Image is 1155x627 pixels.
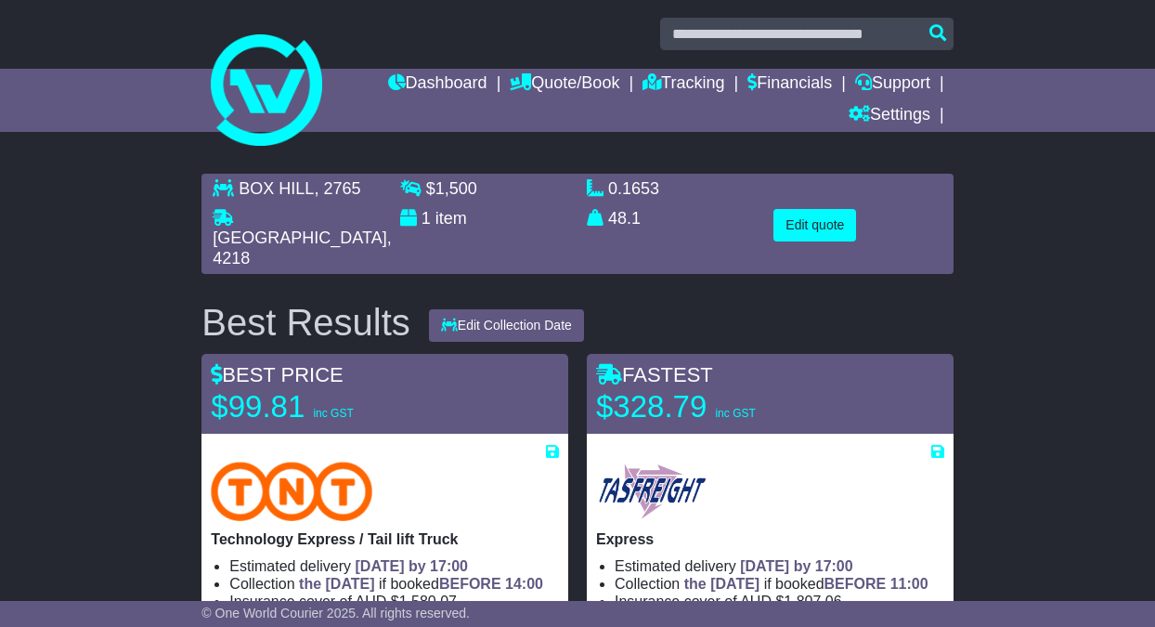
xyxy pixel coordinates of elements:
[201,606,470,620] span: © One World Courier 2025. All rights reserved.
[615,593,842,610] span: Insurance cover of AUD $
[239,179,314,198] span: BOX HILL
[439,576,501,592] span: BEFORE
[314,179,360,198] span: , 2765
[388,69,487,100] a: Dashboard
[429,309,584,342] button: Edit Collection Date
[192,302,420,343] div: Best Results
[229,593,457,610] span: Insurance cover of AUD $
[824,576,887,592] span: BEFORE
[313,407,353,420] span: inc GST
[211,388,443,425] p: $99.81
[849,100,930,132] a: Settings
[213,229,386,247] span: [GEOGRAPHIC_DATA]
[505,576,543,592] span: 14:00
[784,594,841,609] span: 1,807.06
[435,209,467,228] span: item
[596,388,828,425] p: $328.79
[715,407,755,420] span: inc GST
[740,558,853,574] span: [DATE] by 17:00
[211,530,559,548] p: Technology Express / Tail lift Truck
[747,69,832,100] a: Financials
[229,557,559,575] li: Estimated delivery
[299,576,543,592] span: if booked
[596,462,708,521] img: Tasfreight: Express
[596,363,713,386] span: FASTEST
[422,209,431,228] span: 1
[608,209,641,228] span: 48.1
[435,179,477,198] span: 1,500
[426,179,477,198] span: $
[855,69,930,100] a: Support
[684,576,928,592] span: if booked
[642,69,724,100] a: Tracking
[615,557,944,575] li: Estimated delivery
[399,594,457,609] span: 1,580.07
[773,209,856,242] button: Edit quote
[356,558,469,574] span: [DATE] by 17:00
[608,179,659,198] span: 0.1653
[229,575,559,593] li: Collection
[213,229,391,268] span: , 4218
[510,69,619,100] a: Quote/Book
[684,576,759,592] span: the [DATE]
[211,462,372,521] img: TNT Domestic: Technology Express / Tail lift Truck
[890,576,928,592] span: 11:00
[299,576,374,592] span: the [DATE]
[596,530,944,548] p: Express
[615,575,944,593] li: Collection
[211,363,343,386] span: BEST PRICE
